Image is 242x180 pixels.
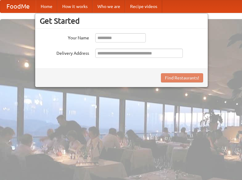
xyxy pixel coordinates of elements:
[57,0,92,13] a: How it works
[40,16,203,26] h3: Get Started
[161,73,203,82] button: Find Restaurants!
[36,0,57,13] a: Home
[125,0,162,13] a: Recipe videos
[40,49,89,56] label: Delivery Address
[92,0,125,13] a: Who we are
[0,0,36,13] a: FoodMe
[40,33,89,41] label: Your Name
